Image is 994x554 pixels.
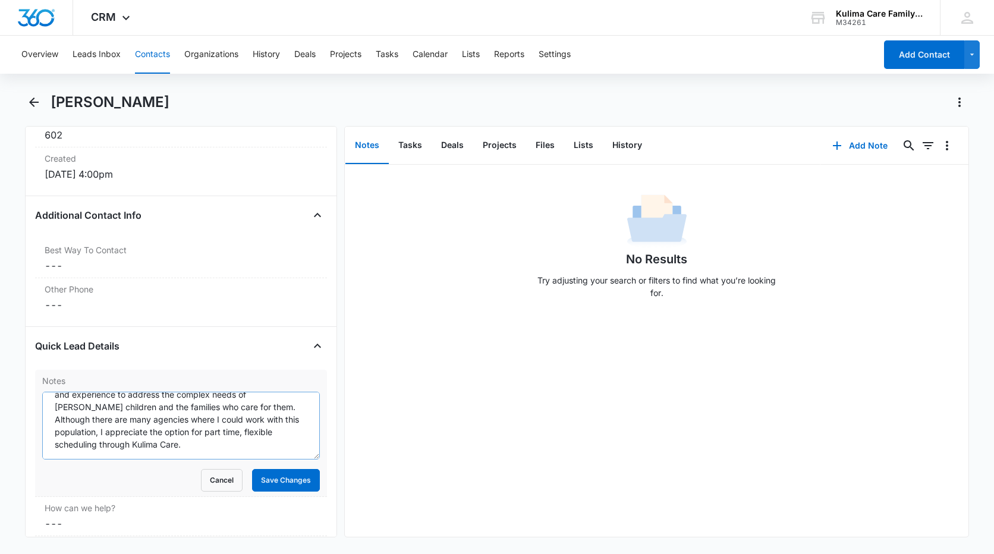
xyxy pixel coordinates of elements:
[899,136,918,155] button: Search...
[836,9,923,18] div: account name
[950,93,969,112] button: Actions
[35,108,327,147] div: ID602
[345,127,389,164] button: Notes
[35,339,119,353] h4: Quick Lead Details
[35,239,327,278] div: Best Way To Contact---
[626,250,687,268] h1: No Results
[91,11,116,23] span: CRM
[918,136,938,155] button: Filters
[35,497,327,536] div: How can we help?---
[308,336,327,355] button: Close
[564,127,603,164] button: Lists
[473,127,526,164] button: Projects
[201,469,243,492] button: Cancel
[432,127,473,164] button: Deals
[539,36,571,74] button: Settings
[42,392,320,459] textarea: I have a heart for [PERSON_NAME] children and their caretakers. I am a parent who adopted out of ...
[294,36,316,74] button: Deals
[35,278,327,317] div: Other Phone---
[253,36,280,74] button: History
[462,36,480,74] button: Lists
[526,127,564,164] button: Files
[45,244,317,256] label: Best Way To Contact
[836,18,923,27] div: account id
[884,40,964,69] button: Add Contact
[73,36,121,74] button: Leads Inbox
[184,36,238,74] button: Organizations
[308,206,327,225] button: Close
[494,36,524,74] button: Reports
[51,93,169,111] h1: [PERSON_NAME]
[45,152,317,165] dt: Created
[45,259,317,273] dd: ---
[820,131,899,160] button: Add Note
[42,374,320,387] label: Notes
[45,128,317,142] dd: 602
[45,167,317,181] dd: [DATE] 4:00pm
[35,147,327,186] div: Created[DATE] 4:00pm
[532,274,782,299] p: Try adjusting your search or filters to find what you’re looking for.
[45,517,317,531] dd: ---
[21,36,58,74] button: Overview
[252,469,320,492] button: Save Changes
[627,191,687,250] img: No Data
[330,36,361,74] button: Projects
[938,136,957,155] button: Overflow Menu
[389,127,432,164] button: Tasks
[603,127,652,164] button: History
[376,36,398,74] button: Tasks
[25,93,43,112] button: Back
[35,208,141,222] h4: Additional Contact Info
[45,298,317,312] dd: ---
[135,36,170,74] button: Contacts
[413,36,448,74] button: Calendar
[45,283,317,295] label: Other Phone
[45,502,317,514] label: How can we help?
